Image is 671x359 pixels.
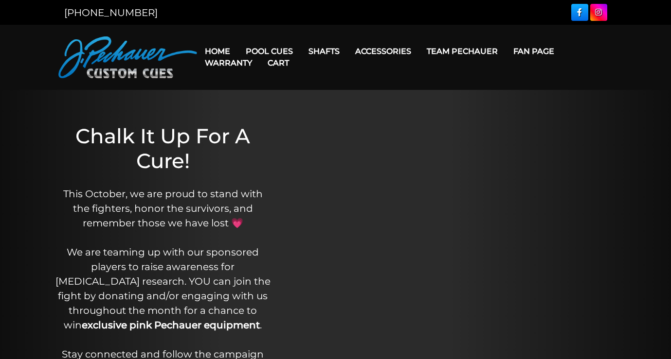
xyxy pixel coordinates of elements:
a: Cart [260,51,297,75]
a: Fan Page [506,39,562,64]
a: Warranty [197,51,260,75]
a: Accessories [347,39,419,64]
a: [PHONE_NUMBER] [64,7,158,18]
img: Pechauer Custom Cues [58,36,197,78]
strong: exclusive pink Pechauer equipment [82,319,260,331]
h1: Chalk It Up For A Cure! [55,124,271,173]
a: Pool Cues [238,39,301,64]
a: Team Pechauer [419,39,506,64]
a: Home [197,39,238,64]
a: Shafts [301,39,347,64]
